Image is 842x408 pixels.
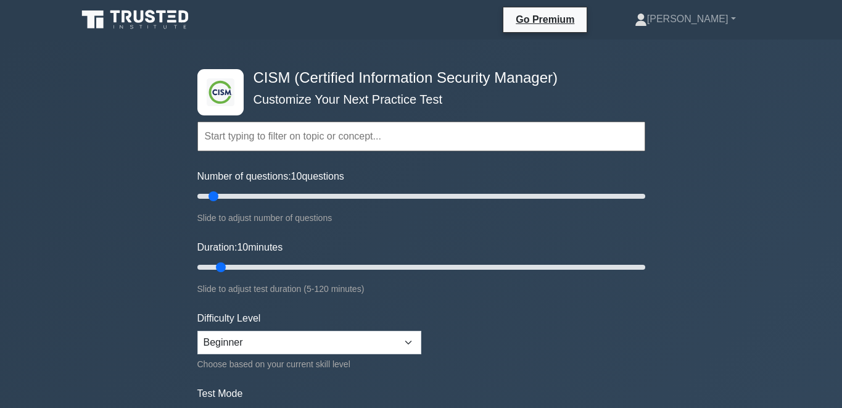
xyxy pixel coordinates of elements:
label: Number of questions: questions [197,169,344,184]
span: 10 [237,242,248,252]
label: Difficulty Level [197,311,261,326]
a: Go Premium [508,12,582,27]
a: [PERSON_NAME] [605,7,766,31]
label: Duration: minutes [197,240,283,255]
input: Start typing to filter on topic or concept... [197,122,645,151]
h4: CISM (Certified Information Security Manager) [249,69,585,87]
div: Slide to adjust number of questions [197,210,645,225]
div: Slide to adjust test duration (5-120 minutes) [197,281,645,296]
label: Test Mode [197,386,645,401]
span: 10 [291,171,302,181]
div: Choose based on your current skill level [197,357,421,372]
